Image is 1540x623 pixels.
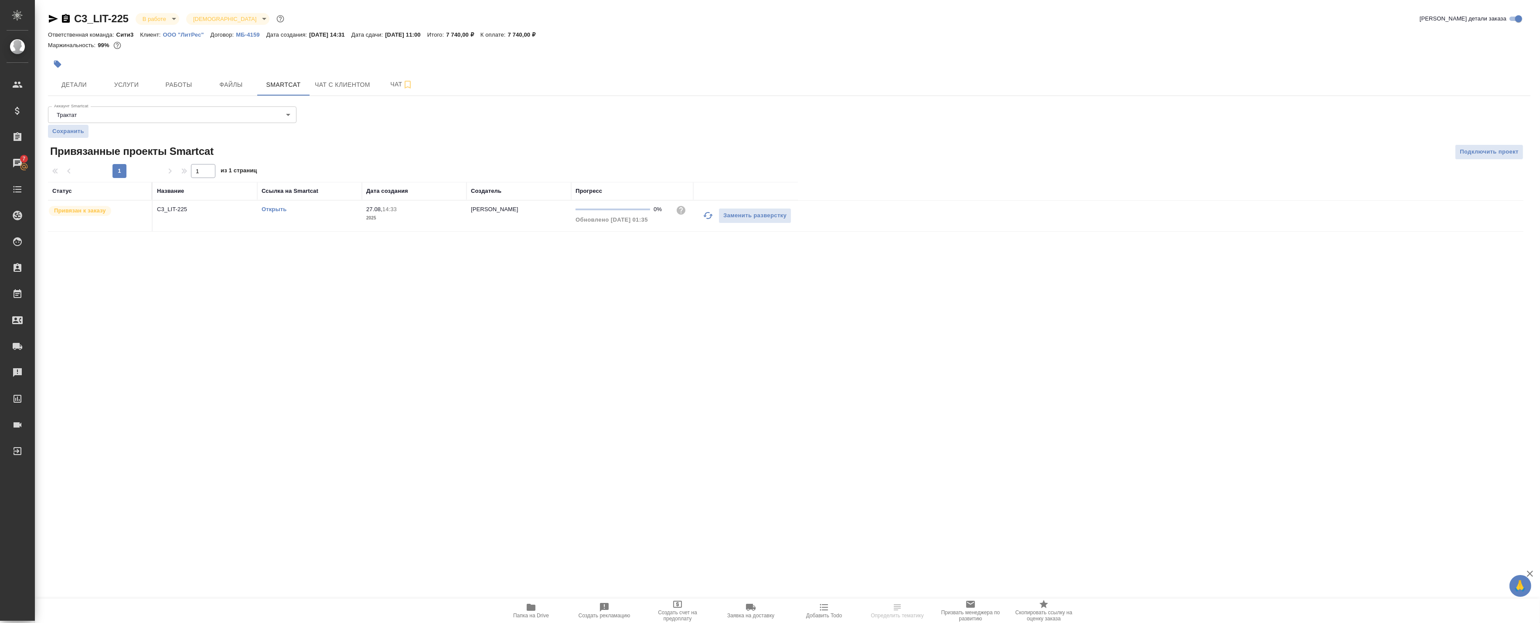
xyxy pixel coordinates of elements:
span: Работы [158,79,200,90]
button: Определить тематику [861,599,934,623]
span: Заменить разверстку [723,211,787,221]
button: Доп статусы указывают на важность/срочность заказа [275,13,286,24]
button: Сохранить [48,125,89,138]
div: Создатель [471,187,501,195]
button: Скопировать ссылку на оценку заказа [1007,599,1080,623]
button: Заявка на доставку [714,599,787,623]
div: Ссылка на Smartcat [262,187,318,195]
button: Скопировать ссылку [61,14,71,24]
span: Подключить проект [1460,147,1519,157]
p: C3_LIT-225 [157,205,253,214]
span: Smartcat [262,79,304,90]
button: Папка на Drive [494,599,568,623]
svg: Подписаться [402,79,413,90]
p: 14:33 [382,206,397,212]
button: Создать рекламацию [568,599,641,623]
button: Трактат [54,111,79,119]
button: Добавить тэг [48,55,67,74]
p: 99% [98,42,111,48]
span: Создать рекламацию [579,613,630,619]
p: Привязан к заказу [54,206,106,215]
div: Прогресс [576,187,602,195]
span: Скопировать ссылку на оценку заказа [1012,609,1075,622]
span: Добавить Todo [806,613,842,619]
span: из 1 страниц [221,165,257,178]
span: Услуги [106,79,147,90]
span: Сохранить [52,127,84,136]
p: Клиент: [140,31,163,38]
span: 🙏 [1513,577,1528,595]
div: Трактат [48,106,296,123]
span: Привязанные проекты Smartcat [48,144,214,158]
span: Чат с клиентом [315,79,370,90]
button: Подключить проект [1455,144,1523,160]
div: 0% [654,205,669,214]
span: 7 [17,154,31,163]
button: Добавить Todo [787,599,861,623]
p: 27.08, [366,206,382,212]
p: 7 740,00 ₽ [508,31,542,38]
p: [DATE] 11:00 [385,31,427,38]
div: В работе [186,13,269,25]
span: [PERSON_NAME] детали заказа [1420,14,1506,23]
a: Открыть [262,206,286,212]
p: 2025 [366,214,462,222]
p: 7 740,00 ₽ [446,31,480,38]
span: Определить тематику [871,613,923,619]
a: МБ-4159 [236,31,266,38]
span: Файлы [210,79,252,90]
button: 🙏 [1509,575,1531,597]
div: Дата создания [366,187,408,195]
p: К оплате: [480,31,508,38]
span: Создать счет на предоплату [646,609,709,622]
a: 7 [2,152,33,174]
span: Папка на Drive [513,613,549,619]
p: Дата создания: [266,31,309,38]
div: Статус [52,187,72,195]
p: [DATE] 14:31 [309,31,351,38]
div: Название [157,187,184,195]
span: Детали [53,79,95,90]
button: Создать счет на предоплату [641,599,714,623]
button: [DEMOGRAPHIC_DATA] [191,15,259,23]
p: Договор: [211,31,236,38]
span: Обновлено [DATE] 01:35 [576,216,648,223]
span: Чат [381,79,422,90]
p: Дата сдачи: [351,31,385,38]
button: Заменить разверстку [719,208,791,223]
button: В работе [140,15,169,23]
button: Скопировать ссылку для ЯМессенджера [48,14,58,24]
div: В работе [136,13,179,25]
p: Итого: [427,31,446,38]
button: Призвать менеджера по развитию [934,599,1007,623]
button: 96.00 RUB; [112,40,123,51]
p: Маржинальность: [48,42,98,48]
button: Обновить прогресс [698,205,719,226]
span: Призвать менеджера по развитию [939,609,1002,622]
p: Сити3 [116,31,140,38]
span: Заявка на доставку [727,613,774,619]
p: Ответственная команда: [48,31,116,38]
a: C3_LIT-225 [74,13,129,24]
a: ООО "ЛитРес" [163,31,211,38]
p: [PERSON_NAME] [471,206,518,212]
